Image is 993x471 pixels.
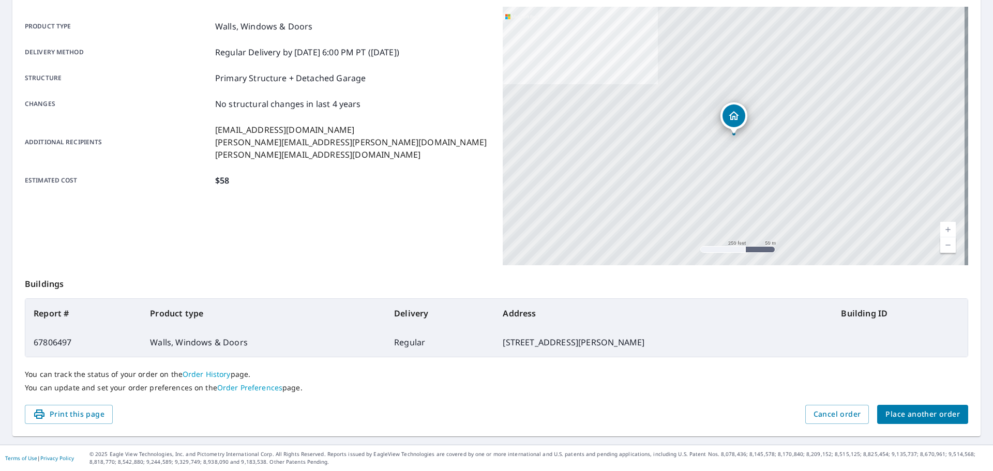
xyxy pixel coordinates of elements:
button: Cancel order [805,405,869,424]
p: $58 [215,174,229,187]
p: [PERSON_NAME][EMAIL_ADDRESS][PERSON_NAME][DOMAIN_NAME] [215,136,487,148]
p: You can track the status of your order on the page. [25,370,968,379]
p: Structure [25,72,211,84]
a: Current Level 17, Zoom Out [940,237,956,253]
a: Order History [183,369,231,379]
td: 67806497 [25,328,142,357]
p: Buildings [25,265,968,298]
th: Delivery [386,299,494,328]
a: Privacy Policy [40,454,74,462]
p: Changes [25,98,211,110]
p: No structural changes in last 4 years [215,98,361,110]
th: Report # [25,299,142,328]
p: Estimated cost [25,174,211,187]
td: Walls, Windows & Doors [142,328,386,357]
a: Order Preferences [217,383,282,392]
p: Walls, Windows & Doors [215,20,312,33]
p: You can update and set your order preferences on the page. [25,383,968,392]
td: [STREET_ADDRESS][PERSON_NAME] [494,328,833,357]
div: Dropped pin, building 1, Residential property, 1001 Bluff St Guthrie Center, IA 50115 [720,102,747,134]
p: [EMAIL_ADDRESS][DOMAIN_NAME] [215,124,487,136]
button: Place another order [877,405,968,424]
th: Product type [142,299,386,328]
p: Regular Delivery by [DATE] 6:00 PM PT ([DATE]) [215,46,399,58]
a: Terms of Use [5,454,37,462]
p: Additional recipients [25,124,211,161]
button: Print this page [25,405,113,424]
p: Product type [25,20,211,33]
span: Cancel order [814,408,861,421]
th: Building ID [833,299,968,328]
p: Delivery method [25,46,211,58]
span: Print this page [33,408,104,421]
span: Place another order [885,408,960,421]
td: Regular [386,328,494,357]
p: [PERSON_NAME][EMAIL_ADDRESS][DOMAIN_NAME] [215,148,487,161]
p: © 2025 Eagle View Technologies, Inc. and Pictometry International Corp. All Rights Reserved. Repo... [89,450,988,466]
p: Primary Structure + Detached Garage [215,72,366,84]
th: Address [494,299,833,328]
p: | [5,455,74,461]
a: Current Level 17, Zoom In [940,222,956,237]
